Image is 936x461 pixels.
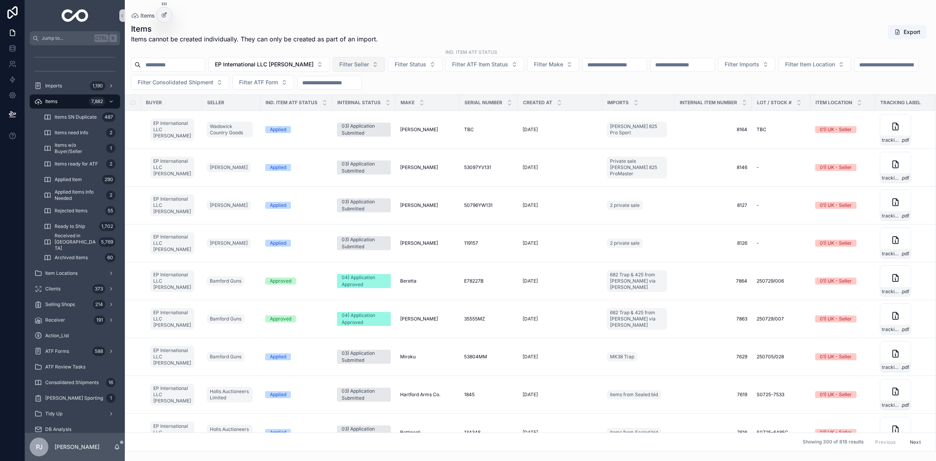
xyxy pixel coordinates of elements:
span: .pdf [901,326,909,333]
a: EP International LLC [PERSON_NAME] [150,308,194,330]
div: Applied [270,391,286,398]
a: [DATE] [523,164,597,171]
a: EP International LLC [PERSON_NAME] [150,382,197,407]
a: [DATE] [523,316,597,322]
a: 2 private sale [607,199,670,212]
a: [PERSON_NAME] 825 Pro Sport [607,120,670,139]
div: 03) Application Submitted [342,160,386,174]
span: [PERSON_NAME] [210,240,248,246]
a: 2 private sale [607,237,670,249]
a: 03) Application Submitted [337,350,391,364]
div: Applied [270,353,286,360]
span: EP International LLC [PERSON_NAME] [153,158,191,177]
a: 01) UK - Seller [815,164,870,171]
a: ATF Review Tasks [30,360,120,374]
a: 03) Application Submitted [337,198,391,212]
p: [DATE] [523,240,538,246]
div: Applied [270,240,286,247]
a: Holts Auctioneers Limited [207,387,253,402]
div: Approved [270,278,291,285]
span: [PERSON_NAME] [400,126,438,133]
a: 01) UK - Seller [815,315,870,322]
a: Applied [265,202,328,209]
span: Selling Shops [45,301,75,308]
div: Approved [270,315,291,322]
div: 487 [102,112,115,122]
span: Received in [GEOGRAPHIC_DATA] [55,233,96,251]
a: 682 Trap & 425 from [PERSON_NAME] via [PERSON_NAME] [607,306,670,331]
span: 35555MZ [464,316,485,322]
div: Applied [270,164,286,171]
span: Bamford Guns [210,354,241,360]
button: Select Button [778,57,851,72]
span: Items ready for ATF [55,161,98,167]
div: 01) UK - Seller [820,278,852,285]
span: Filter Imports [725,61,759,68]
span: 682 Trap & 425 from [PERSON_NAME] via [PERSON_NAME] [610,310,664,328]
span: Clients [45,286,60,292]
a: EP International LLC [PERSON_NAME] [150,232,194,254]
a: [DATE] [523,240,597,246]
span: .pdf [901,175,909,181]
a: Applied Item290 [39,173,120,187]
a: Wadswick Country Goods [207,122,253,137]
a: EP International LLC [PERSON_NAME] [150,119,194,141]
span: Filter Status [395,61,426,68]
span: [PERSON_NAME] [210,202,248,208]
div: 03) Application Submitted [342,198,386,212]
span: Filter Seller [339,61,369,68]
div: 2 [106,159,115,169]
span: 250729/006 [757,278,784,284]
span: 53804MM [464,354,487,360]
a: Bamford Guns [207,275,256,287]
span: Holts Auctioneers Limited [210,388,250,401]
a: MK38 Trap [607,352,637,361]
span: .pdf [901,288,909,295]
p: [DATE] [523,354,538,360]
div: 03) Application Submitted [342,388,386,402]
a: tracking_label.pdf [880,265,929,297]
a: Action_List [30,329,120,343]
a: Items w/o Buyer/Seller1 [39,141,120,155]
a: ATF Forms588 [30,344,120,358]
a: MK38 Trap [607,351,670,363]
a: Items ready for ATF2 [39,157,120,171]
div: 01) UK - Seller [820,202,852,209]
span: EP International LLC [PERSON_NAME] [153,385,191,404]
span: Applied Items Info Needed [55,189,103,201]
a: Items SN Duplicate487 [39,110,120,124]
p: [DATE] [523,126,538,133]
span: 7863 [679,316,747,322]
span: Bamford Guns [210,278,241,284]
a: 682 Trap & 425 from [PERSON_NAME] via [PERSON_NAME] [607,269,670,294]
div: 01) UK - Seller [820,126,852,133]
div: Applied [270,202,286,209]
a: Applied [265,164,328,171]
a: Items7,882 [30,94,120,109]
div: 60 [105,253,115,262]
a: 01) UK - Seller [815,240,870,247]
a: 01) UK - Seller [815,202,870,209]
div: 55 [105,206,115,215]
a: EP International LLC [PERSON_NAME] [150,270,194,292]
a: Bamford Guns [207,351,256,363]
span: Rejected Items [55,208,87,214]
a: 03) Application Submitted [337,236,391,250]
a: 250729/006 [757,278,806,284]
a: [PERSON_NAME] 825 Pro Sport [607,122,667,137]
a: EP International LLC [PERSON_NAME] [150,193,197,218]
span: TBC [757,126,766,133]
span: E78227B [464,278,484,284]
a: E78227B [464,278,513,284]
button: Select Button [131,75,229,90]
a: Imports1,190 [30,79,120,93]
a: Rejected Items55 [39,204,120,218]
span: 250729/007 [757,316,784,322]
div: 03) Application Submitted [342,236,386,250]
span: Hartford Arms Co. [400,392,440,398]
span: K [110,35,116,41]
button: Select Button [388,57,442,72]
span: .pdf [901,364,909,370]
span: tracking_label [882,288,901,295]
a: Item Locations [30,266,120,280]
